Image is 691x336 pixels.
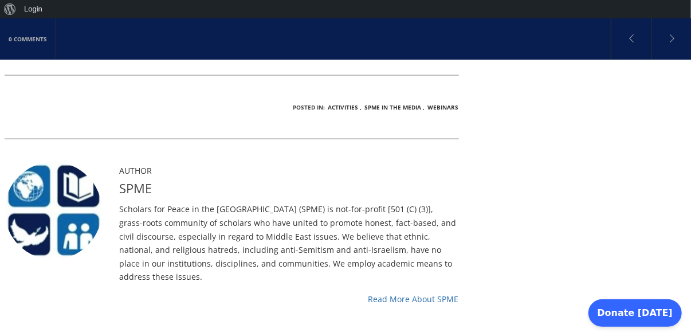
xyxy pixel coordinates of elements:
a: SPME in the Media [365,103,422,111]
a: Activities [328,103,359,111]
p: Scholars for Peace in the [GEOGRAPHIC_DATA] (SPME) is not-for-profit [501 (C) (3)], grass-roots c... [119,202,459,284]
a: Read More About SPME [368,294,459,305]
a: Webinars [428,103,459,111]
span: AUTHOR [119,165,152,176]
h4: SPME [119,179,459,197]
li: Posted In: [293,99,325,116]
